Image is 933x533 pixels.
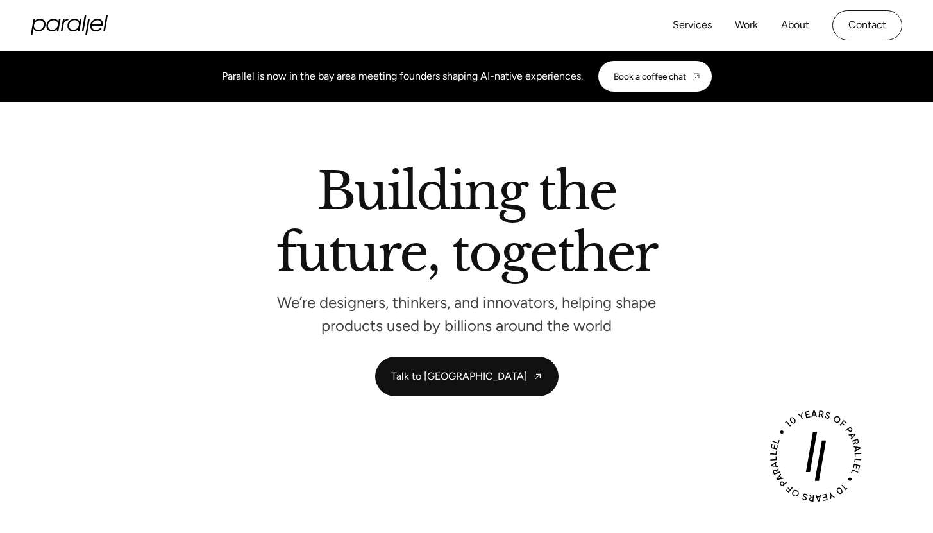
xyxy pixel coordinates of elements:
[222,69,583,84] div: Parallel is now in the bay area meeting founders shaping AI-native experiences.
[673,16,712,35] a: Services
[735,16,758,35] a: Work
[598,61,712,92] a: Book a coffee chat
[781,16,809,35] a: About
[276,166,657,283] h2: Building the future, together
[832,10,902,40] a: Contact
[691,71,702,81] img: CTA arrow image
[274,297,659,331] p: We’re designers, thinkers, and innovators, helping shape products used by billions around the world
[31,15,108,35] a: home
[614,71,686,81] div: Book a coffee chat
